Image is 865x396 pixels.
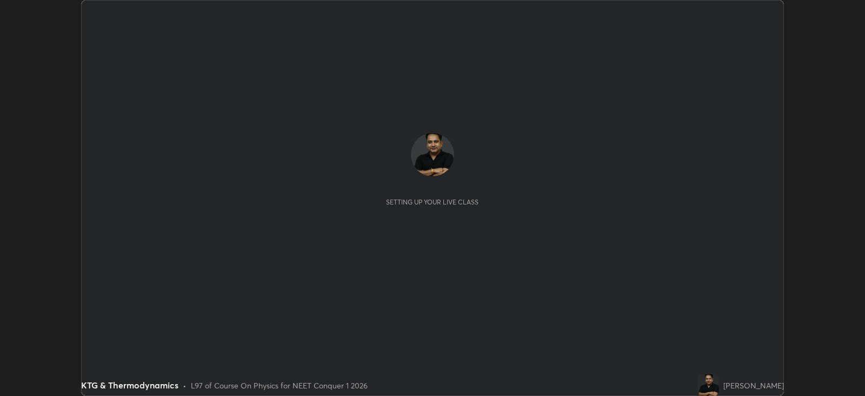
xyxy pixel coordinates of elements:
img: 866aaf4fe3684a94a3c50856bc9fb742.png [697,374,719,396]
img: 866aaf4fe3684a94a3c50856bc9fb742.png [411,133,454,176]
div: • [183,380,187,391]
div: L97 of Course On Physics for NEET Conquer 1 2026 [191,380,368,391]
div: KTG & Thermodynamics [81,379,178,392]
div: Setting up your live class [386,198,478,206]
div: [PERSON_NAME] [723,380,784,391]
